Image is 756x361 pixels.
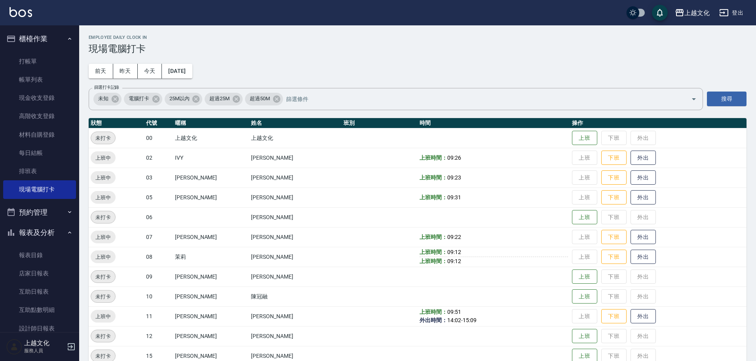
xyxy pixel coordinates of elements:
button: 下班 [601,250,627,264]
td: 02 [144,148,173,168]
a: 每日結帳 [3,144,76,162]
a: 打帳單 [3,52,76,71]
span: 上班中 [91,154,116,162]
b: 上班時間： [420,194,447,201]
th: 狀態 [89,118,144,128]
button: 外出 [631,230,656,244]
div: 未知 [93,93,122,105]
td: 11 [144,306,173,326]
span: 未打卡 [91,273,115,281]
span: 上班中 [91,233,116,241]
button: 外出 [631,309,656,324]
td: [PERSON_NAME] [249,247,342,267]
td: 12 [144,326,173,346]
td: [PERSON_NAME] [173,227,249,247]
button: 櫃檯作業 [3,29,76,49]
button: 上班 [572,131,597,145]
button: 報表及分析 [3,222,76,243]
button: 上越文化 [672,5,713,21]
td: 10 [144,287,173,306]
a: 現場電腦打卡 [3,180,76,199]
button: 上班 [572,289,597,304]
span: 未打卡 [91,213,115,222]
a: 高階收支登錄 [3,107,76,125]
div: 25M以內 [165,93,203,105]
th: 姓名 [249,118,342,128]
button: 搜尋 [707,92,747,106]
p: 服務人員 [24,347,65,354]
td: [PERSON_NAME] [249,187,342,207]
td: 03 [144,168,173,187]
label: 篩選打卡記錄 [94,84,119,90]
a: 店家日報表 [3,264,76,283]
button: 外出 [631,250,656,264]
button: 上班 [572,329,597,344]
span: 14:02 [447,317,461,323]
button: 下班 [601,230,627,244]
button: 預約管理 [3,202,76,223]
td: [PERSON_NAME] [249,227,342,247]
span: 09:12 [447,249,461,255]
td: [PERSON_NAME] [173,168,249,187]
span: 09:23 [447,174,461,181]
a: 互助日報表 [3,283,76,301]
button: 登出 [716,6,747,20]
td: [PERSON_NAME] [173,326,249,346]
td: IVY [173,148,249,168]
td: [PERSON_NAME] [173,287,249,306]
button: 下班 [601,151,627,165]
td: 上越文化 [249,128,342,148]
span: 上班中 [91,193,116,202]
span: 25M以內 [165,95,194,103]
td: [PERSON_NAME] [249,207,342,227]
td: [PERSON_NAME] [249,168,342,187]
span: 09:12 [447,258,461,264]
td: 上越文化 [173,128,249,148]
span: 超過25M [205,95,234,103]
th: 暱稱 [173,118,249,128]
span: 09:51 [447,309,461,315]
td: 05 [144,187,173,207]
td: [PERSON_NAME] [173,306,249,326]
a: 排班表 [3,162,76,180]
span: 未打卡 [91,332,115,340]
input: 篩選條件 [284,92,677,106]
span: 上班中 [91,312,116,321]
button: 外出 [631,170,656,185]
span: 未知 [93,95,113,103]
span: 未打卡 [91,352,115,360]
th: 代號 [144,118,173,128]
span: 09:22 [447,234,461,240]
b: 上班時間： [420,234,447,240]
td: [PERSON_NAME] [173,267,249,287]
span: 15:09 [463,317,477,323]
button: 外出 [631,190,656,205]
span: 上班中 [91,253,116,261]
a: 材料自購登錄 [3,126,76,144]
img: Logo [9,7,32,17]
h3: 現場電腦打卡 [89,43,747,54]
span: 電腦打卡 [124,95,154,103]
th: 操作 [570,118,747,128]
td: [PERSON_NAME] [249,267,342,287]
td: 08 [144,247,173,267]
span: 上班中 [91,174,116,182]
h5: 上越文化 [24,339,65,347]
td: 07 [144,227,173,247]
div: 電腦打卡 [124,93,162,105]
span: 09:31 [447,194,461,201]
button: 下班 [601,190,627,205]
b: 上班時間： [420,258,447,264]
th: 時間 [418,118,570,128]
span: 未打卡 [91,134,115,142]
td: [PERSON_NAME] [249,326,342,346]
button: 上班 [572,210,597,225]
button: 昨天 [113,64,138,78]
button: Open [688,93,700,105]
a: 報表目錄 [3,246,76,264]
button: save [652,5,668,21]
td: [PERSON_NAME] [249,148,342,168]
button: 今天 [138,64,162,78]
td: 00 [144,128,173,148]
button: 前天 [89,64,113,78]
